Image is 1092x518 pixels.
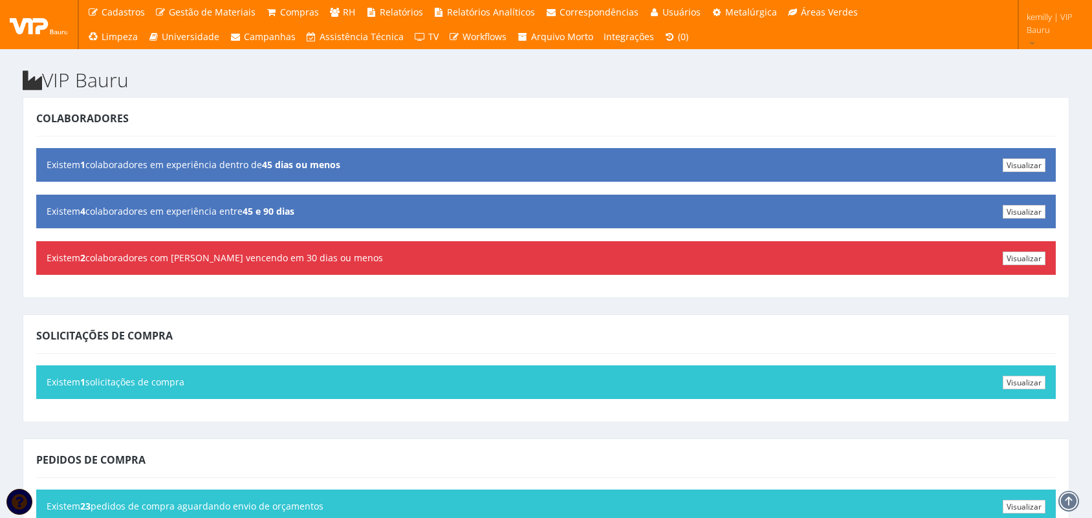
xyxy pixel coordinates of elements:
[169,6,256,18] span: Gestão de Materiais
[23,69,1069,91] h2: VIP Bauru
[1027,10,1075,36] span: kemilly | VIP Bauru
[1003,500,1045,513] a: Visualizar
[428,30,439,43] span: TV
[301,25,409,49] a: Assistência Técnica
[224,25,301,49] a: Campanhas
[463,30,507,43] span: Workflows
[36,195,1056,228] div: Existem colaboradores em experiência entre
[10,15,68,34] img: logo
[244,30,296,43] span: Campanhas
[80,205,85,217] b: 4
[1003,252,1045,265] a: Visualizar
[36,453,146,467] span: Pedidos de Compra
[243,205,294,217] b: 45 e 90 dias
[1003,376,1045,389] a: Visualizar
[320,30,404,43] span: Assistência Técnica
[1003,158,1045,172] a: Visualizar
[678,30,688,43] span: (0)
[36,365,1056,399] div: Existem solicitações de compra
[280,6,319,18] span: Compras
[801,6,858,18] span: Áreas Verdes
[380,6,423,18] span: Relatórios
[512,25,598,49] a: Arquivo Morto
[82,25,143,49] a: Limpeza
[1003,205,1045,219] a: Visualizar
[447,6,535,18] span: Relatórios Analíticos
[343,6,355,18] span: RH
[36,241,1056,275] div: Existem colaboradores com [PERSON_NAME] vencendo em 30 dias ou menos
[659,25,694,49] a: (0)
[531,30,593,43] span: Arquivo Morto
[162,30,219,43] span: Universidade
[444,25,512,49] a: Workflows
[36,148,1056,182] div: Existem colaboradores em experiência dentro de
[143,25,225,49] a: Universidade
[36,111,129,125] span: Colaboradores
[409,25,444,49] a: TV
[80,500,91,512] b: 23
[102,6,145,18] span: Cadastros
[36,329,173,343] span: Solicitações de Compra
[598,25,659,49] a: Integrações
[102,30,138,43] span: Limpeza
[662,6,701,18] span: Usuários
[80,376,85,388] b: 1
[725,6,777,18] span: Metalúrgica
[80,252,85,264] b: 2
[560,6,639,18] span: Correspondências
[262,158,340,171] b: 45 dias ou menos
[80,158,85,171] b: 1
[604,30,654,43] span: Integrações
